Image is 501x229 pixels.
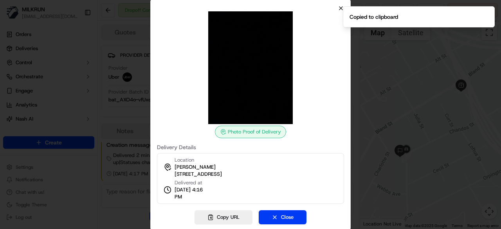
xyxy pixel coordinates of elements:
span: [PERSON_NAME] [175,164,216,171]
button: Close [259,210,306,224]
span: Delivered at [175,179,211,186]
button: Copy URL [195,210,252,224]
span: [DATE] 4:16 PM [175,186,211,200]
div: Copied to clipboard [350,13,398,21]
div: Photo Proof of Delivery [215,126,286,138]
img: photo_proof_of_delivery image [194,11,307,124]
label: Delivery Details [157,144,344,150]
span: [STREET_ADDRESS] [175,171,222,178]
span: Location [175,157,194,164]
